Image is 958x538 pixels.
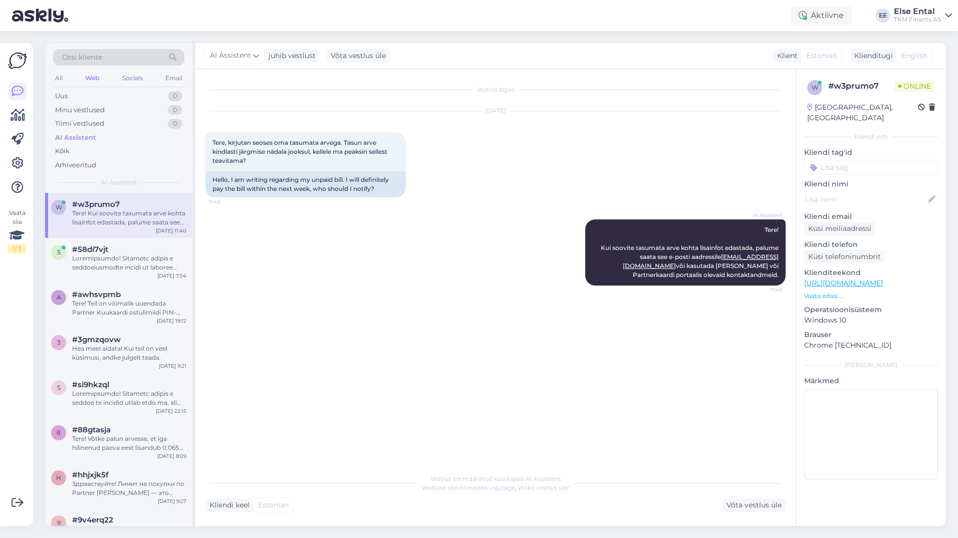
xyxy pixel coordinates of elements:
[168,105,182,115] div: 0
[804,340,938,351] p: Chrome [TECHNICAL_ID]
[56,203,62,211] span: w
[72,380,109,389] span: #si9hkzql
[168,91,182,101] div: 0
[876,9,890,23] div: EE
[57,294,61,301] span: a
[806,51,837,61] span: Estonian
[773,51,798,61] div: Klient
[72,470,109,479] span: #hhjxjk5f
[156,407,186,415] div: [DATE] 22:15
[804,315,938,326] p: Windows 10
[804,376,938,386] p: Märkmed
[850,51,893,61] div: Klienditugi
[72,344,186,362] div: Hea meel aidata! Kui teil on veel küsimusi, andke julgelt teada.
[72,335,121,344] span: #3gmzqovw
[83,72,101,85] div: Web
[72,290,121,299] span: #awhsvpmb
[55,105,105,115] div: Minu vestlused
[208,198,246,205] span: 11:40
[804,267,938,278] p: Klienditeekond
[804,211,938,222] p: Kliendi email
[901,51,927,61] span: English
[804,222,875,235] div: Küsi meiliaadressi
[804,239,938,250] p: Kliendi telefon
[72,245,108,254] span: #58di7vjt
[72,434,186,452] div: Tere! Võtke palun arvesse, et iga hilinenud päeva eest lisandub 0.065% viivistasu, mis kuvatakse ...
[72,425,111,434] span: #88gtasja
[812,84,818,91] span: w
[72,389,186,407] div: Loremipsumdo! Sitametc adipis e seddoe te incidid utlab etdo ma, ali Enim adminimve quisno exe ul...
[72,515,113,524] span: #9v4erq22
[157,317,186,325] div: [DATE] 19:12
[804,179,938,189] p: Kliendi nimi
[57,429,61,436] span: 8
[62,52,102,63] span: Otsi kliente
[791,7,852,25] div: Aktiivne
[205,171,406,197] div: Hello, I am writing regarding my unpaid bill. I will definitely pay the bill within the next week...
[55,146,70,156] div: Kõik
[804,330,938,340] p: Brauser
[158,497,186,505] div: [DATE] 9:27
[430,475,561,482] span: Vestlus on määratud kasutajale AI Assistent
[8,244,26,253] div: 1 / 3
[828,80,894,92] div: # w3prumo7
[265,51,316,61] div: juhib vestlust
[723,498,786,512] div: Võta vestlus üle
[212,139,389,164] span: Tere, kirjutan seoses oma tasumata arvega. Tasun arve kindlasti järgmise nädala jooksul, kellele ...
[804,305,938,315] p: Operatsioonisüsteem
[807,102,918,123] div: [GEOGRAPHIC_DATA], [GEOGRAPHIC_DATA]
[8,208,26,253] div: Vaata siia
[156,227,186,234] div: [DATE] 11:40
[205,106,786,115] div: [DATE]
[894,8,941,16] div: Else Ental
[745,211,783,219] span: AI Assistent
[55,133,96,143] div: AI Assistent
[894,8,952,24] a: Else EntalTKM Finants AS
[56,474,61,481] span: h
[258,500,289,510] span: Estonian
[157,452,186,460] div: [DATE] 8:09
[210,50,251,61] span: AI Assistent
[57,339,61,346] span: 3
[55,91,68,101] div: Uus
[745,286,783,294] span: 11:40
[57,519,61,526] span: 9
[804,147,938,158] p: Kliendi tag'id
[53,72,65,85] div: All
[72,209,186,227] div: Tere! Kui soovite tasumata arve kohta lisainfot edastada, palume saata see e-posti aadressile [EM...
[8,51,27,70] img: Askly Logo
[804,279,883,288] a: [URL][DOMAIN_NAME]
[72,200,120,209] span: #w3prumo7
[163,72,184,85] div: Email
[421,484,570,491] span: Vestluse ülevõtmiseks vajutage
[515,484,570,491] i: „Võtke vestlus üle”
[57,384,61,391] span: s
[804,160,938,175] input: Lisa tag
[57,248,61,256] span: 5
[327,49,390,63] div: Võta vestlus üle
[168,119,182,129] div: 0
[205,85,786,94] div: Vestlus algas
[55,160,96,170] div: Arhiveeritud
[805,194,926,205] input: Lisa nimi
[101,178,137,187] span: AI Assistent
[894,16,941,24] div: TKM Finants AS
[72,254,186,272] div: Loremipsumdo! Sitametc adipis e seddoeiusmodte incidi ut laboree dolor magn al, eni Admi veniamqu...
[804,361,938,370] div: [PERSON_NAME]
[894,81,935,92] span: Online
[72,299,186,317] div: Tere! Teil on võimalik uuendada Partner Kuukaardi ostulimiidi PIN-koodi Partnerkaardi iseteenindu...
[205,500,250,510] div: Kliendi keel
[159,362,186,370] div: [DATE] 9:21
[157,272,186,280] div: [DATE] 7:54
[804,132,938,141] div: Kliendi info
[804,292,938,301] p: Vaata edasi ...
[804,250,885,263] div: Küsi telefoninumbrit
[72,479,186,497] div: Здравствуйте! Лимит на покупки по Partner [PERSON_NAME] — это финансовое решение, которое влечет ...
[120,72,145,85] div: Socials
[55,119,104,129] div: Tiimi vestlused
